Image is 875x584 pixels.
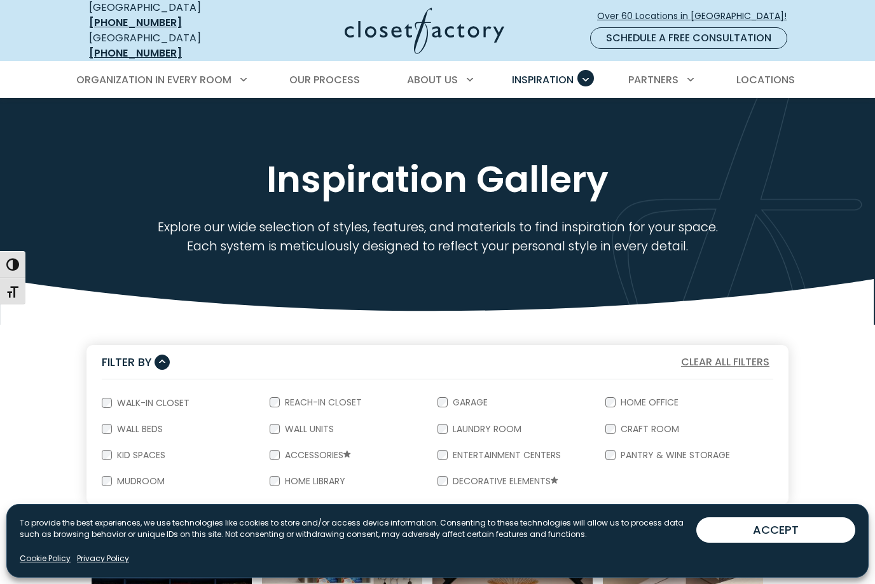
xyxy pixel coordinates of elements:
p: To provide the best experiences, we use technologies like cookies to store and/or access device i... [20,517,696,540]
img: Closet Factory Logo [345,8,504,54]
a: Privacy Policy [77,553,129,564]
a: Schedule a Free Consultation [590,27,787,49]
div: [GEOGRAPHIC_DATA] [89,31,245,61]
label: Decorative Elements [448,477,561,487]
nav: Primary Menu [67,62,808,98]
span: Locations [736,72,795,87]
button: Clear All Filters [677,354,773,370]
label: Walk-In Closet [112,398,192,407]
span: Over 60 Locations in [GEOGRAPHIC_DATA]! [597,10,797,23]
a: Over 60 Locations in [GEOGRAPHIC_DATA]! [596,5,797,27]
label: Wall Units [280,424,336,433]
label: Pantry & Wine Storage [616,451,733,459]
label: Home Office [616,398,681,407]
a: [PHONE_NUMBER] [89,15,182,30]
label: Accessories [280,451,354,461]
span: About Us [407,72,458,87]
label: Mudroom [112,477,167,486]
a: [PHONE_NUMBER] [89,46,182,60]
span: Inspiration [512,72,574,87]
label: Garage [448,398,490,407]
span: Our Process [289,72,360,87]
span: Organization in Every Room [76,72,231,87]
a: Cookie Policy [20,553,71,564]
label: Kid Spaces [112,451,168,459]
label: Wall Beds [112,424,165,433]
button: Filter By [102,353,170,371]
label: Reach-In Closet [280,398,364,407]
h1: Inspiration Gallery [86,156,789,203]
button: ACCEPT [696,517,855,543]
p: Explore our wide selection of styles, features, and materials to find inspiration for your space.... [146,218,729,255]
span: Partners [628,72,679,87]
label: Home Library [280,477,348,486]
label: Entertainment Centers [448,451,563,459]
label: Craft Room [616,424,682,433]
label: Laundry Room [448,424,524,433]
